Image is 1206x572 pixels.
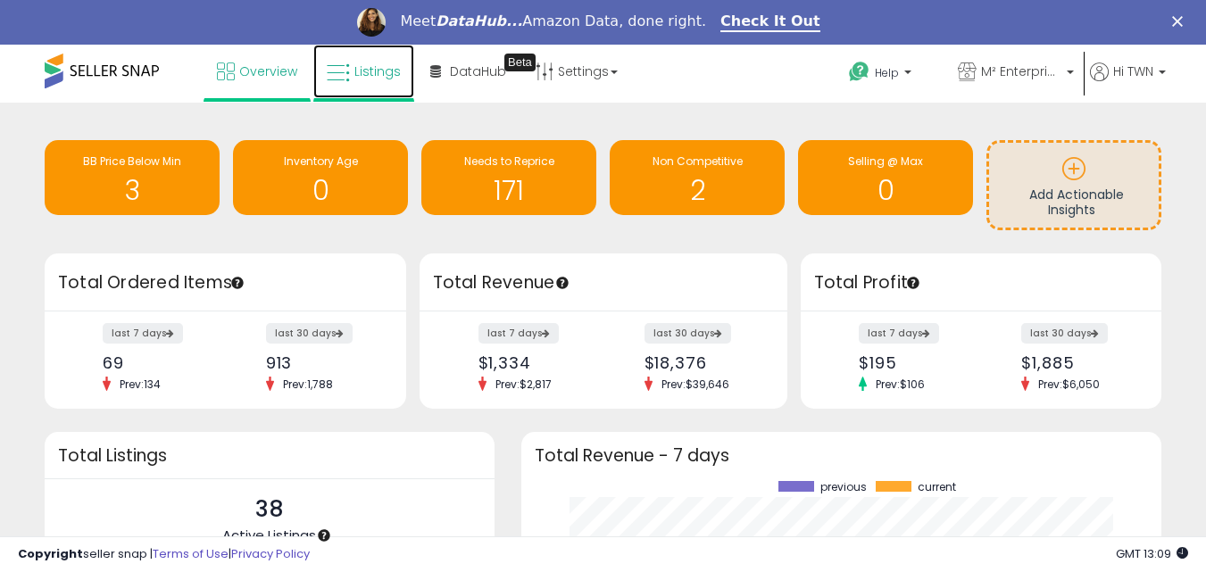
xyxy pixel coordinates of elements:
[848,153,923,169] span: Selling @ Max
[487,377,561,392] span: Prev: $2,817
[478,323,559,344] label: last 7 days
[1021,353,1130,372] div: $1,885
[1172,16,1190,27] div: Close
[231,545,310,562] a: Privacy Policy
[18,545,83,562] strong: Copyright
[1113,62,1153,80] span: Hi TWN
[989,143,1159,228] a: Add Actionable Insights
[436,12,522,29] i: DataHub...
[417,45,520,98] a: DataHub
[478,353,590,372] div: $1,334
[354,62,401,80] span: Listings
[204,45,311,98] a: Overview
[859,353,968,372] div: $195
[875,65,899,80] span: Help
[619,176,776,205] h1: 2
[653,377,738,392] span: Prev: $39,646
[522,45,631,98] a: Settings
[400,12,706,30] div: Meet Amazon Data, done right.
[58,449,481,462] h3: Total Listings
[239,62,297,80] span: Overview
[111,377,170,392] span: Prev: 134
[835,47,942,103] a: Help
[1029,186,1124,220] span: Add Actionable Insights
[316,527,332,543] div: Tooltip anchor
[313,45,414,98] a: Listings
[1116,545,1188,562] span: 2025-09-17 13:09 GMT
[58,270,393,295] h3: Total Ordered Items
[18,546,310,563] div: seller snap | |
[645,353,756,372] div: $18,376
[433,270,774,295] h3: Total Revenue
[554,275,570,291] div: Tooltip anchor
[905,275,921,291] div: Tooltip anchor
[807,176,964,205] h1: 0
[284,153,358,169] span: Inventory Age
[266,323,353,344] label: last 30 days
[430,176,587,205] h1: 171
[222,526,316,544] span: Active Listings
[266,353,375,372] div: 913
[867,377,934,392] span: Prev: $106
[720,12,820,32] a: Check It Out
[450,62,506,80] span: DataHub
[222,493,316,526] p: 38
[820,481,867,493] span: previous
[464,153,554,169] span: Needs to Reprice
[814,270,1149,295] h3: Total Profit
[848,61,870,83] i: Get Help
[229,275,245,291] div: Tooltip anchor
[357,8,386,37] img: Profile image for Georgie
[859,323,939,344] label: last 7 days
[45,140,220,215] a: BB Price Below Min 3
[54,176,211,205] h1: 3
[645,323,731,344] label: last 30 days
[1090,62,1166,103] a: Hi TWN
[274,377,342,392] span: Prev: 1,788
[153,545,229,562] a: Terms of Use
[535,449,1148,462] h3: Total Revenue - 7 days
[944,45,1087,103] a: M² Enterprises
[1021,323,1108,344] label: last 30 days
[504,54,536,71] div: Tooltip anchor
[421,140,596,215] a: Needs to Reprice 171
[1029,377,1109,392] span: Prev: $6,050
[653,153,743,169] span: Non Competitive
[918,481,956,493] span: current
[103,353,212,372] div: 69
[83,153,181,169] span: BB Price Below Min
[981,62,1061,80] span: M² Enterprises
[233,140,408,215] a: Inventory Age 0
[610,140,785,215] a: Non Competitive 2
[798,140,973,215] a: Selling @ Max 0
[242,176,399,205] h1: 0
[103,323,183,344] label: last 7 days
